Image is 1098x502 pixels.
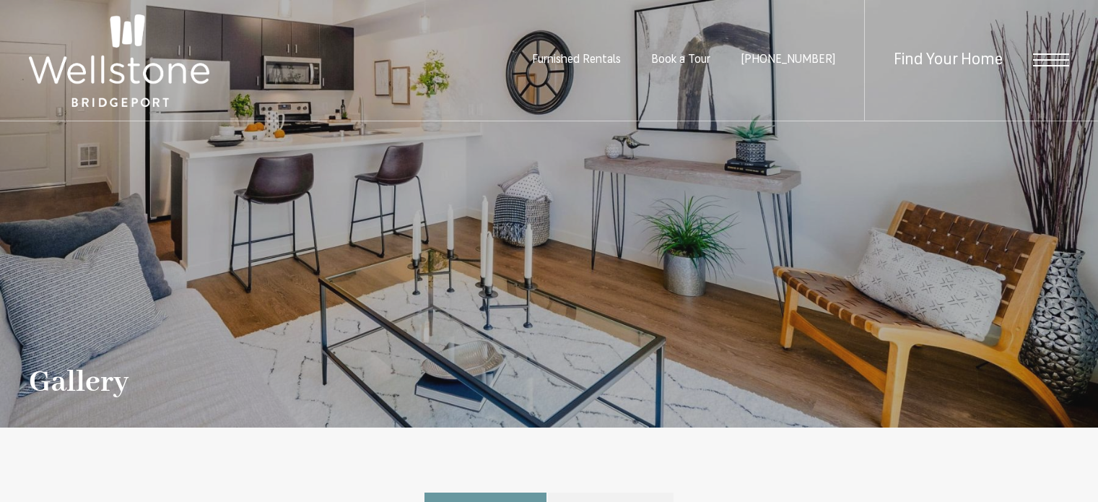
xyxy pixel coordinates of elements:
button: Open Menu [1033,53,1069,66]
span: [PHONE_NUMBER] [741,54,835,66]
a: Find Your Home [894,52,1003,69]
img: Wellstone [29,14,209,107]
a: Call Us at (253) 642-8681 [741,54,835,66]
a: Furnished Rentals [532,54,621,66]
h1: Gallery [29,366,128,399]
a: Book a Tour [651,54,710,66]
